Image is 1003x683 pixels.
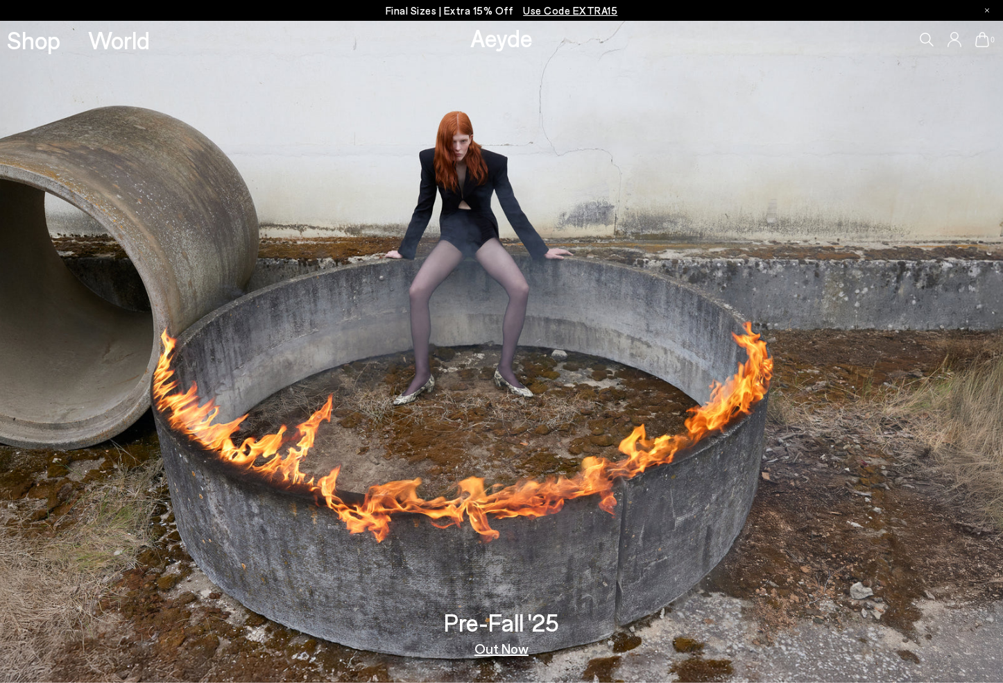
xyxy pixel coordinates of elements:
a: 0 [975,32,989,47]
a: Aeyde [470,23,533,52]
a: Out Now [474,641,529,655]
span: 0 [989,36,996,44]
a: World [88,28,150,52]
a: Shop [7,28,60,52]
h3: Pre-Fall '25 [444,610,559,634]
span: Navigate to /collections/ss25-final-sizes [523,4,617,17]
p: Final Sizes | Extra 15% Off [386,2,618,19]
